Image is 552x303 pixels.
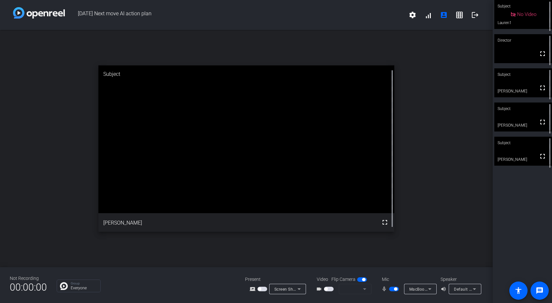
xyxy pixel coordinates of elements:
div: Not Recording [10,275,47,282]
mat-icon: fullscreen [381,218,389,226]
img: Chat Icon [60,282,68,290]
mat-icon: accessibility [515,287,522,295]
div: Director [494,34,552,47]
span: [DATE] Next move AI action plan [65,7,405,23]
mat-icon: fullscreen [539,152,546,160]
div: Mic [375,276,441,283]
span: Default - MacBook Air Speakers (Built-in) [454,286,531,292]
mat-icon: logout [471,11,479,19]
img: white-gradient.svg [13,7,65,19]
div: Subject [494,103,552,115]
div: Present [245,276,310,283]
div: Subject [494,68,552,81]
mat-icon: mic_none [381,285,389,293]
div: Subject [494,137,552,149]
p: Group [71,282,97,285]
mat-icon: grid_on [456,11,463,19]
mat-icon: volume_up [441,285,448,293]
div: Subject [98,65,394,83]
mat-icon: fullscreen [539,50,546,58]
div: Speaker [441,276,480,283]
p: Everyone [71,286,97,290]
span: 00:00:00 [10,279,47,295]
span: Video [317,276,328,283]
span: Flip Camera [331,276,356,283]
span: Screen Sharing [274,286,303,292]
mat-icon: account_box [440,11,448,19]
mat-icon: fullscreen [539,84,546,92]
span: No Video [517,11,536,17]
mat-icon: message [536,287,544,295]
mat-icon: fullscreen [539,118,546,126]
button: signal_cellular_alt [420,7,436,23]
mat-icon: settings [409,11,416,19]
span: MacBook Air Microphone (Built-in) [409,286,474,292]
mat-icon: screen_share_outline [250,285,257,293]
mat-icon: videocam_outline [316,285,324,293]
